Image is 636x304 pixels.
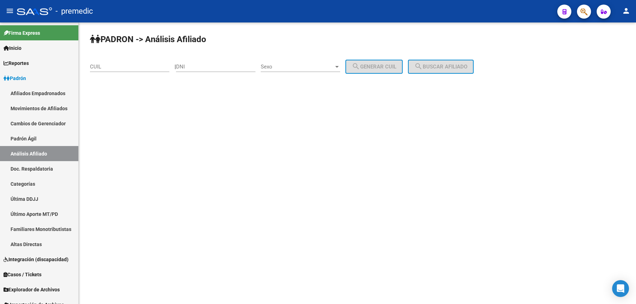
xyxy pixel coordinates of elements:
span: Sexo [261,64,334,70]
span: - premedic [56,4,93,19]
mat-icon: search [414,62,423,71]
mat-icon: person [622,7,630,15]
span: Generar CUIL [352,64,396,70]
mat-icon: menu [6,7,14,15]
div: Open Intercom Messenger [612,280,629,297]
button: Generar CUIL [345,60,403,74]
span: Explorador de Archivos [4,286,60,293]
span: Casos / Tickets [4,271,41,278]
mat-icon: search [352,62,360,71]
span: Inicio [4,44,21,52]
span: Integración (discapacidad) [4,256,69,263]
strong: PADRON -> Análisis Afiliado [90,34,206,44]
div: | [175,64,408,70]
span: Buscar afiliado [414,64,467,70]
span: Firma Express [4,29,40,37]
button: Buscar afiliado [408,60,474,74]
span: Padrón [4,74,26,82]
span: Reportes [4,59,29,67]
